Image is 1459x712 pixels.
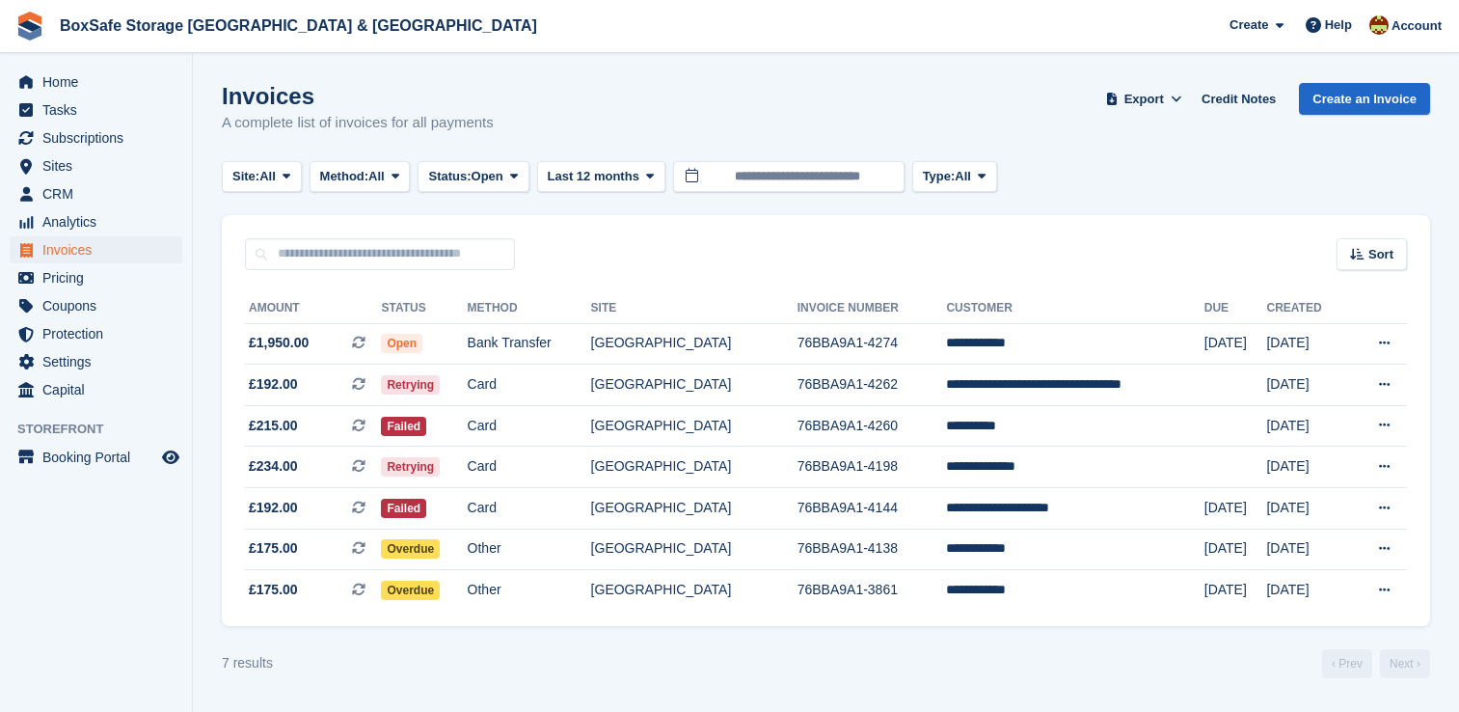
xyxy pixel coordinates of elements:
p: A complete list of invoices for all payments [222,112,494,134]
a: menu [10,444,182,471]
span: Analytics [42,208,158,235]
th: Customer [946,293,1203,324]
a: menu [10,292,182,319]
span: Site: [232,167,259,186]
span: CRM [42,180,158,207]
span: £175.00 [249,538,298,559]
a: Preview store [159,446,182,469]
button: Last 12 months [537,161,665,193]
a: menu [10,376,182,403]
span: Pricing [42,264,158,291]
th: Amount [245,293,381,324]
span: Help [1325,15,1352,35]
span: £234.00 [249,456,298,477]
a: Create an Invoice [1299,83,1430,115]
td: [DATE] [1266,447,1347,488]
td: [DATE] [1266,405,1347,447]
h1: Invoices [222,83,494,109]
td: Card [468,365,591,406]
span: £192.00 [249,498,298,518]
th: Created [1266,293,1347,324]
td: [DATE] [1204,570,1267,611]
img: Kim [1369,15,1389,35]
td: [DATE] [1204,323,1267,365]
span: Booking Portal [42,444,158,471]
td: Other [468,529,591,570]
span: Overdue [381,581,440,600]
td: [DATE] [1204,529,1267,570]
th: Site [591,293,797,324]
a: menu [10,208,182,235]
td: Card [468,447,591,488]
td: [DATE] [1266,570,1347,611]
span: Storefront [17,420,192,439]
a: menu [10,180,182,207]
td: 76BBA9A1-4144 [797,488,947,530]
span: Subscriptions [42,124,158,151]
span: Type: [923,167,956,186]
img: stora-icon-8386f47178a22dfd0bd8f6a31ec36ba5ce8667c1dd55bd0f319d3a0aa187defe.svg [15,12,44,41]
span: Sites [42,152,158,179]
td: Card [468,405,591,447]
span: All [955,167,971,186]
td: Card [468,488,591,530]
td: 76BBA9A1-4198 [797,447,947,488]
span: Open [472,167,503,186]
th: Status [381,293,467,324]
td: 76BBA9A1-3861 [797,570,947,611]
span: Retrying [381,375,440,395]
nav: Page [1318,649,1434,678]
button: Method: All [310,161,411,193]
span: Open [381,334,422,353]
td: [DATE] [1266,529,1347,570]
td: [GEOGRAPHIC_DATA] [591,365,797,406]
span: £1,950.00 [249,333,309,353]
span: Last 12 months [548,167,639,186]
a: menu [10,124,182,151]
span: Create [1229,15,1268,35]
div: 7 results [222,653,273,673]
td: [DATE] [1266,323,1347,365]
td: Other [468,570,591,611]
a: menu [10,348,182,375]
td: Bank Transfer [468,323,591,365]
span: Retrying [381,457,440,477]
button: Export [1101,83,1186,115]
span: Home [42,68,158,96]
span: All [368,167,385,186]
th: Method [468,293,591,324]
span: Method: [320,167,369,186]
a: menu [10,236,182,263]
td: 76BBA9A1-4262 [797,365,947,406]
button: Status: Open [418,161,528,193]
td: [DATE] [1204,488,1267,530]
td: [DATE] [1266,488,1347,530]
span: Account [1391,16,1442,36]
th: Invoice Number [797,293,947,324]
a: BoxSafe Storage [GEOGRAPHIC_DATA] & [GEOGRAPHIC_DATA] [52,10,545,41]
span: Failed [381,417,426,436]
a: menu [10,320,182,347]
span: Status: [428,167,471,186]
td: [GEOGRAPHIC_DATA] [591,488,797,530]
td: [GEOGRAPHIC_DATA] [591,529,797,570]
span: Protection [42,320,158,347]
td: 76BBA9A1-4274 [797,323,947,365]
span: Invoices [42,236,158,263]
span: Tasks [42,96,158,123]
span: Sort [1368,245,1393,264]
span: Settings [42,348,158,375]
a: menu [10,152,182,179]
span: Overdue [381,539,440,559]
td: [DATE] [1266,365,1347,406]
span: £192.00 [249,374,298,395]
a: Previous [1322,649,1372,678]
a: Credit Notes [1194,83,1283,115]
td: [GEOGRAPHIC_DATA] [591,323,797,365]
td: [GEOGRAPHIC_DATA] [591,570,797,611]
td: 76BBA9A1-4260 [797,405,947,447]
span: Coupons [42,292,158,319]
span: Capital [42,376,158,403]
span: £215.00 [249,416,298,436]
span: Export [1124,90,1164,109]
